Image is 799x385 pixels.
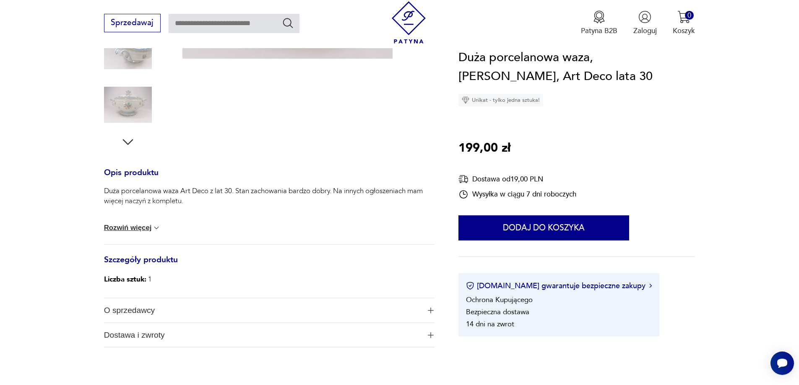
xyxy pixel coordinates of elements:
button: Ikona plusaO sprzedawcy [104,298,435,323]
li: 14 dni na zwrot [466,319,514,329]
div: Unikat - tylko jedna sztuka! [458,94,543,106]
button: Patyna B2B [581,10,617,36]
button: Szukaj [282,17,294,29]
h3: Opis produktu [104,170,435,186]
p: 199,00 zł [458,139,510,158]
span: O sprzedawcy [104,298,421,323]
button: 0Koszyk [673,10,695,36]
a: Ikona medaluPatyna B2B [581,10,617,36]
div: Wysyłka w ciągu 7 dni roboczych [458,189,576,199]
img: chevron down [152,224,161,232]
p: Duża porcelanowa waza Art Deco z lat 30. Stan zachowania bardzo dobry. Na innych ogłoszeniach mam... [104,186,435,206]
img: Ikona strzałki w prawo [649,284,652,288]
img: Ikona plusa [428,332,434,338]
li: Bezpieczna dostawa [466,307,529,317]
img: Ikona medalu [593,10,606,23]
p: Patyna B2B [581,26,617,36]
button: Dodaj do koszyka [458,215,629,240]
p: 1 [104,273,152,286]
h3: Szczegóły produktu [104,257,435,274]
div: Dostawa od 19,00 PLN [458,174,576,184]
p: Koszyk [673,26,695,36]
button: [DOMAIN_NAME] gwarantuje bezpieczne zakupy [466,281,652,291]
img: Ikona diamentu [462,96,469,104]
button: Rozwiń więcej [104,224,161,232]
img: Ikona dostawy [458,174,468,184]
button: Zaloguj [633,10,657,36]
img: Zdjęcie produktu Duża porcelanowa waza, Felda Rohn, Art Deco lata 30 [104,28,152,75]
a: Sprzedawaj [104,20,161,27]
img: Ikona certyfikatu [466,282,474,290]
img: Ikona plusa [428,307,434,313]
img: Zdjęcie produktu Duża porcelanowa waza, Felda Rohn, Art Deco lata 30 [104,81,152,129]
b: Liczba sztuk: [104,274,146,284]
li: Ochrona Kupującego [466,295,533,305]
img: Ikonka użytkownika [638,10,651,23]
button: Sprzedawaj [104,14,161,32]
img: Patyna - sklep z meblami i dekoracjami vintage [388,1,430,44]
button: Ikona plusaDostawa i zwroty [104,323,435,347]
iframe: Smartsupp widget button [770,351,794,375]
p: Zaloguj [633,26,657,36]
img: Ikona koszyka [677,10,690,23]
h1: Duża porcelanowa waza, [PERSON_NAME], Art Deco lata 30 [458,48,695,86]
span: Dostawa i zwroty [104,323,421,347]
div: 0 [685,11,694,20]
